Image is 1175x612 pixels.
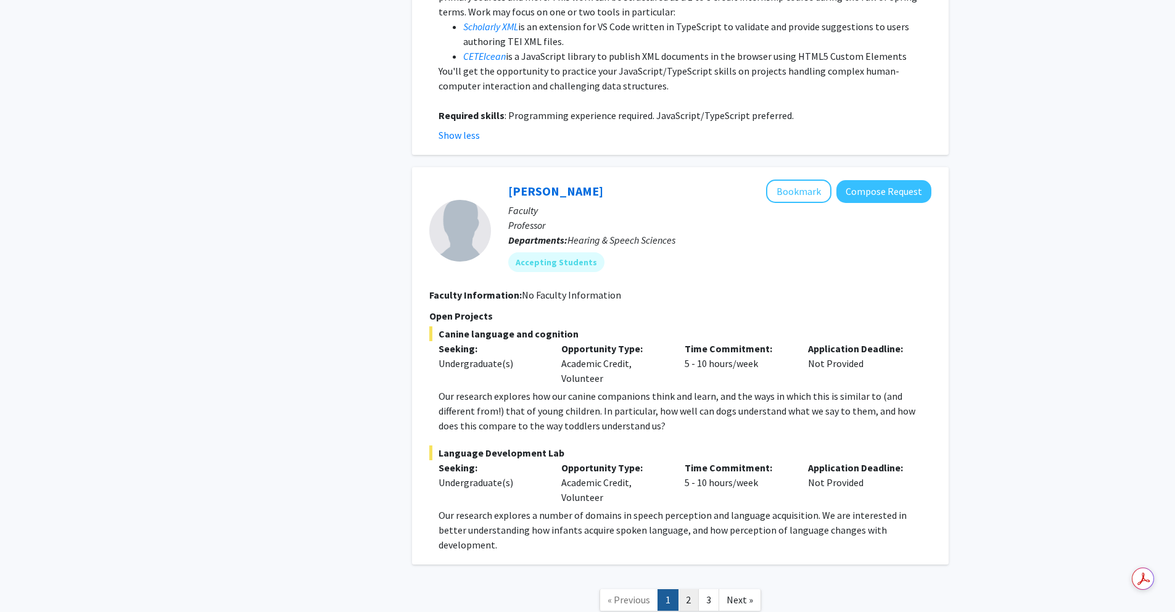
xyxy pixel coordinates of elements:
[439,128,480,143] button: Show less
[567,234,675,246] span: Hearing & Speech Sciences
[766,180,831,203] button: Add Rochelle Newman to Bookmarks
[561,460,666,475] p: Opportunity Type:
[9,556,52,603] iframe: Chat
[608,593,650,606] span: « Previous
[508,252,604,272] mat-chip: Accepting Students
[429,289,522,301] b: Faculty Information:
[552,460,675,505] div: Academic Credit, Volunteer
[429,445,931,460] span: Language Development Lab
[808,460,913,475] p: Application Deadline:
[698,589,719,611] a: 3
[429,308,931,323] p: Open Projects
[685,341,790,356] p: Time Commitment:
[808,341,913,356] p: Application Deadline:
[439,341,543,356] p: Seeking:
[439,508,931,552] p: Our research explores a number of domains in speech perception and language acquisition. We are i...
[463,19,931,49] li: is an extension for VS Code written in TypeScript to validate and provide suggestions to users au...
[836,180,931,203] button: Compose Request to Rochelle Newman
[439,389,931,433] p: Our research explores how our canine companions think and learn, and the ways in which this is si...
[463,50,506,62] a: CETEIcean
[719,589,761,611] a: Next
[658,589,678,611] a: 1
[508,218,931,233] p: Professor
[439,109,505,122] strong: Required skills
[508,183,603,199] a: [PERSON_NAME]
[675,341,799,386] div: 5 - 10 hours/week
[508,203,931,218] p: Faculty
[463,20,518,33] a: Scholarly XML
[463,49,931,64] li: is a JavaScript library to publish XML documents in the browser using HTML5 Custom Elements
[439,356,543,371] div: Undergraduate(s)
[439,460,543,475] p: Seeking:
[439,108,931,123] p: : Programming experience required. JavaScript/TypeScript preferred.
[552,341,675,386] div: Academic Credit, Volunteer
[561,341,666,356] p: Opportunity Type:
[439,475,543,490] div: Undergraduate(s)
[429,326,931,341] span: Canine language and cognition
[678,589,699,611] a: 2
[508,234,567,246] b: Departments:
[685,460,790,475] p: Time Commitment:
[799,460,922,505] div: Not Provided
[600,589,658,611] a: Previous Page
[522,289,621,301] span: No Faculty Information
[727,593,753,606] span: Next »
[675,460,799,505] div: 5 - 10 hours/week
[439,64,931,93] p: You'll get the opportunity to practice your JavaScript/TypeScript skills on projects handling com...
[799,341,922,386] div: Not Provided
